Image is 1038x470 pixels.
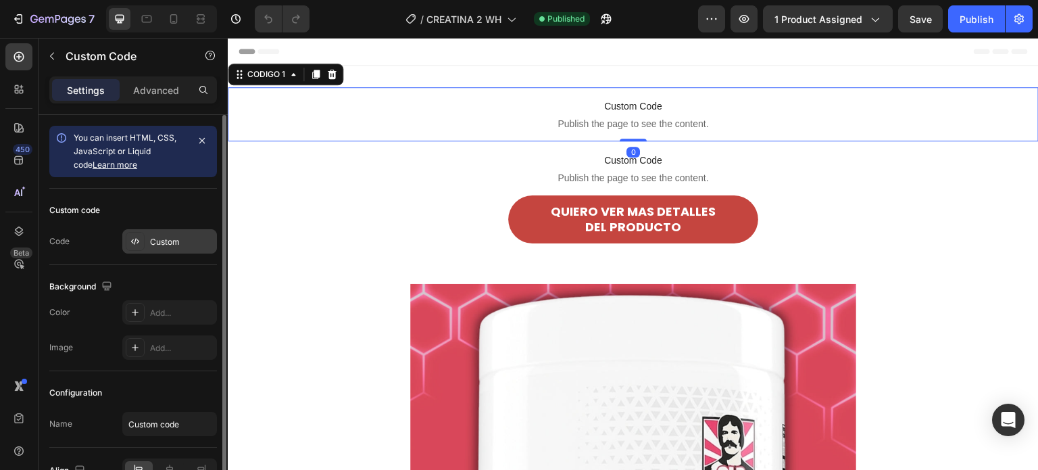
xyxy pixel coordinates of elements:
div: Beta [10,248,32,258]
span: / [420,12,424,26]
span: Save [910,14,932,25]
div: Configuration [49,387,102,399]
button: 7 [5,5,101,32]
div: Custom code [49,204,100,216]
span: You can insert HTML, CSS, JavaScript or Liquid code [74,133,176,170]
a: Learn more [93,160,137,170]
p: QUIERO VER MAS DETALLES DEL PRODUCTO [323,166,488,197]
a: QUIERO VER MAS DETALLESDEL PRODUCTO [280,158,530,206]
div: Code [49,235,70,248]
span: Published [547,13,585,25]
p: Settings [67,83,105,97]
span: CREATINA 2 WH [426,12,501,26]
button: Publish [948,5,1005,32]
div: Add... [150,307,214,319]
div: Custom [150,236,214,248]
div: 0 [399,109,412,120]
div: Background [49,278,115,296]
p: Custom Code [66,48,180,64]
div: Publish [960,12,993,26]
p: Advanced [133,83,179,97]
p: 7 [89,11,95,27]
div: 450 [13,144,32,155]
div: Undo/Redo [255,5,310,32]
span: 1 product assigned [774,12,862,26]
div: Open Intercom Messenger [992,404,1024,436]
button: 1 product assigned [763,5,893,32]
div: Image [49,342,73,354]
button: Save [898,5,943,32]
div: Add... [150,342,214,354]
div: Color [49,306,70,319]
iframe: Design area [228,38,1038,470]
div: Name [49,418,72,430]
